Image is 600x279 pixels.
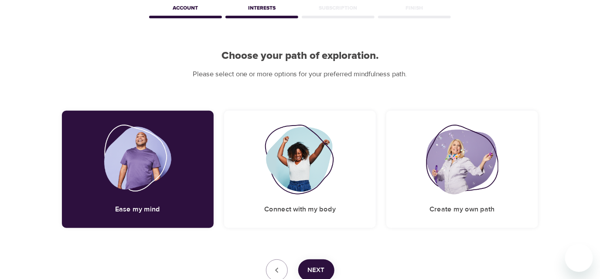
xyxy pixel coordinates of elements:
img: Create my own path [426,125,498,194]
h5: Connect with my body [264,205,336,214]
div: Create my own pathCreate my own path [386,111,538,228]
h5: Create my own path [430,205,494,214]
h2: Choose your path of exploration. [62,50,538,62]
img: Connect with my body [265,125,335,194]
iframe: Button to launch messaging window [565,244,593,272]
div: Ease my mindEase my mind [62,111,214,228]
p: Please select one or more options for your preferred mindfulness path. [62,69,538,79]
img: Ease my mind [104,125,172,194]
h5: Ease my mind [116,205,160,214]
span: Next [308,265,325,276]
div: Connect with my bodyConnect with my body [224,111,376,228]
